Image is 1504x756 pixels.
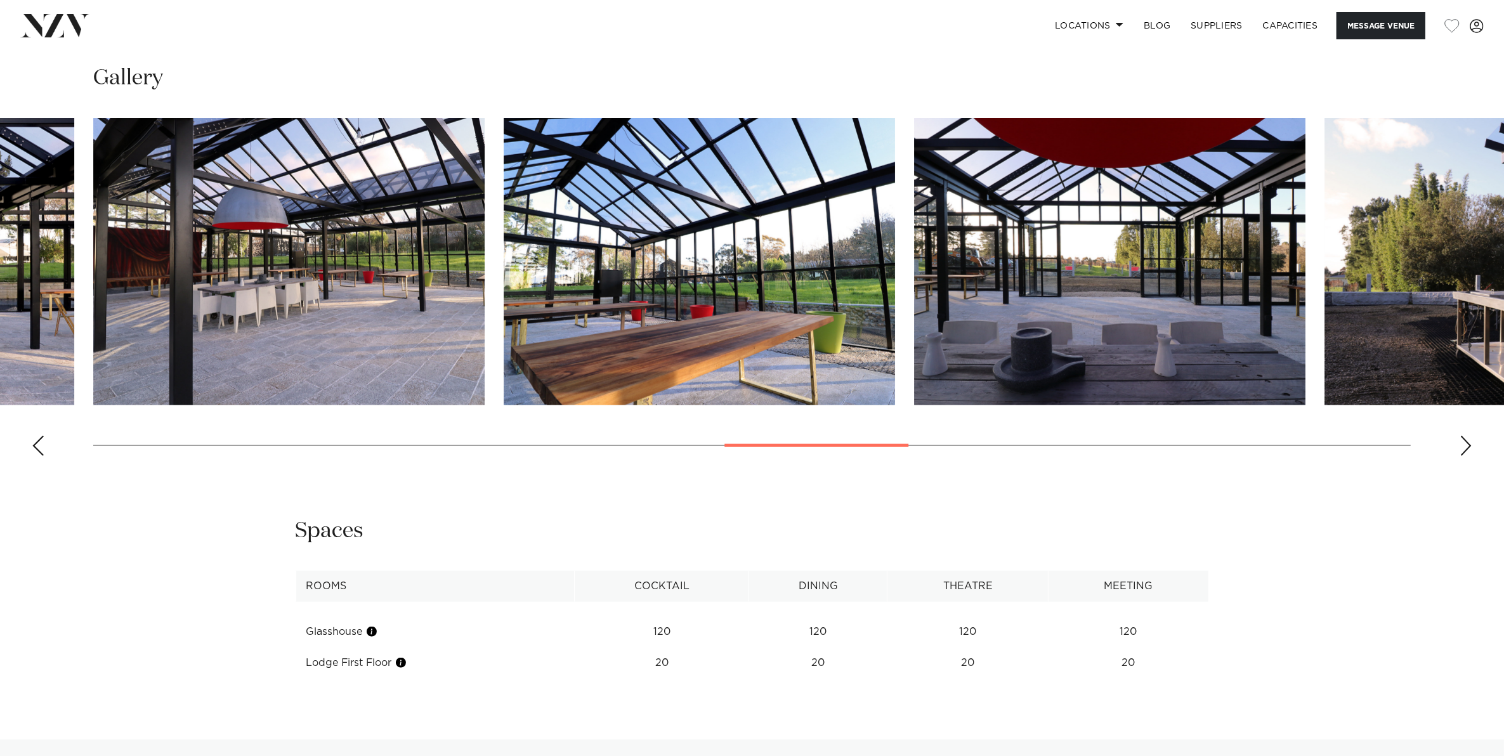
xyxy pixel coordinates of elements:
a: Capacities [1253,12,1328,39]
td: Lodge First Floor [296,648,575,679]
a: BLOG [1134,12,1180,39]
td: 120 [1049,616,1208,648]
img: nzv-logo.png [20,14,89,37]
th: Theatre [887,571,1049,602]
swiper-slide: 12 / 23 [93,118,485,405]
td: 20 [887,648,1049,679]
td: 120 [749,616,887,648]
td: 20 [1049,648,1208,679]
swiper-slide: 13 / 23 [504,118,895,405]
th: Cocktail [575,571,749,602]
a: Locations [1045,12,1134,39]
swiper-slide: 14 / 23 [914,118,1305,405]
td: Glasshouse [296,616,575,648]
a: SUPPLIERS [1180,12,1252,39]
th: Meeting [1049,571,1208,602]
td: 120 [575,616,749,648]
th: Rooms [296,571,575,602]
h2: Gallery [93,64,163,93]
td: 20 [749,648,887,679]
h2: Spaces [296,517,364,545]
td: 20 [575,648,749,679]
td: 120 [887,616,1049,648]
th: Dining [749,571,887,602]
button: Message Venue [1337,12,1425,39]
